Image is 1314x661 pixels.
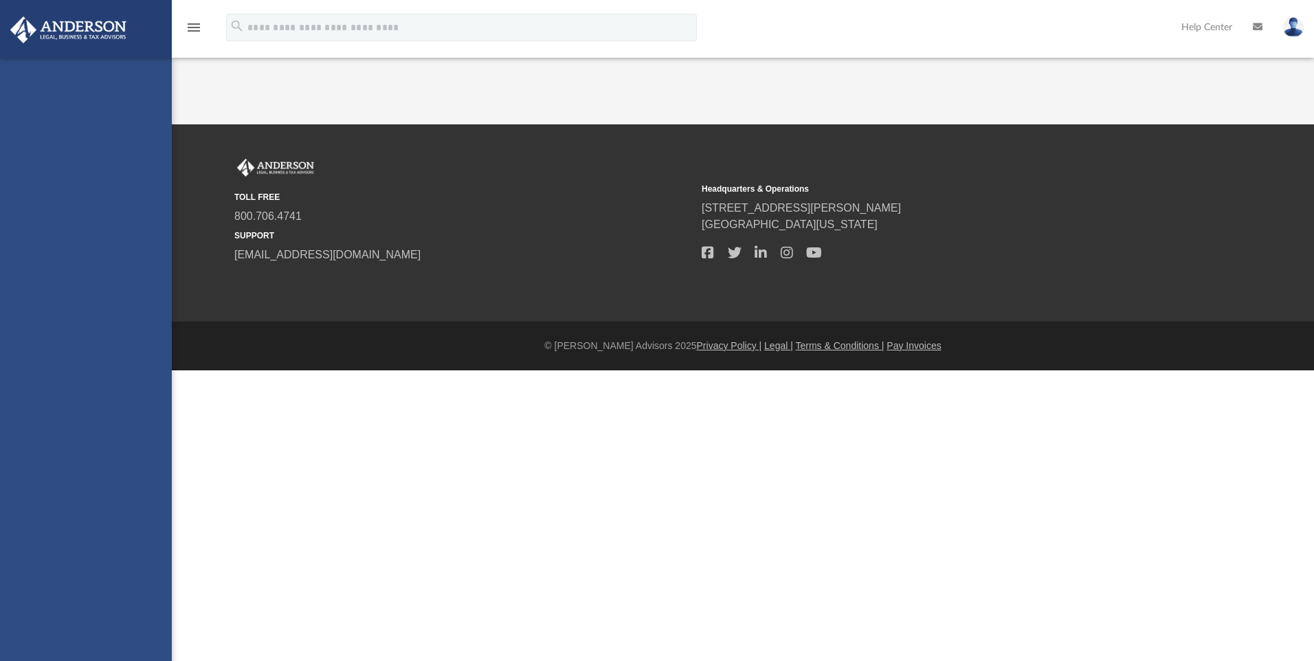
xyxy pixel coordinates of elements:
i: search [230,19,245,34]
img: Anderson Advisors Platinum Portal [234,159,317,177]
a: [STREET_ADDRESS][PERSON_NAME] [702,202,901,214]
a: Pay Invoices [887,340,941,351]
a: 800.706.4741 [234,210,302,222]
a: [GEOGRAPHIC_DATA][US_STATE] [702,219,878,230]
i: menu [186,19,202,36]
small: Headquarters & Operations [702,183,1159,195]
a: menu [186,26,202,36]
a: [EMAIL_ADDRESS][DOMAIN_NAME] [234,249,421,260]
img: User Pic [1283,17,1304,37]
a: Legal | [764,340,793,351]
div: © [PERSON_NAME] Advisors 2025 [172,339,1314,353]
small: SUPPORT [234,229,692,242]
a: Terms & Conditions | [796,340,884,351]
a: Privacy Policy | [697,340,762,351]
img: Anderson Advisors Platinum Portal [6,16,131,43]
small: TOLL FREE [234,191,692,203]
